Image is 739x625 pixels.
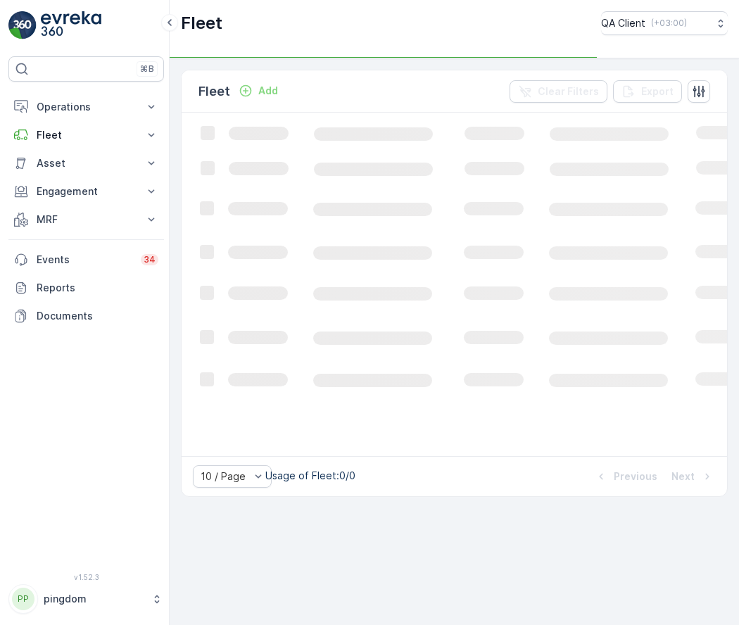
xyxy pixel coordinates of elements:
img: logo_light-DOdMpM7g.png [41,11,101,39]
p: Clear Filters [538,84,599,99]
button: Next [670,468,716,485]
button: Clear Filters [510,80,607,103]
p: Documents [37,309,158,323]
p: MRF [37,213,136,227]
div: PP [12,588,34,610]
p: Fleet [198,82,230,101]
button: QA Client(+03:00) [601,11,728,35]
p: Engagement [37,184,136,198]
p: Usage of Fleet : 0/0 [265,469,355,483]
p: QA Client [601,16,645,30]
p: Fleet [37,128,136,142]
button: Operations [8,93,164,121]
p: Fleet [181,12,222,34]
p: 34 [144,254,156,265]
button: Previous [593,468,659,485]
a: Reports [8,274,164,302]
button: Engagement [8,177,164,206]
a: Documents [8,302,164,330]
button: Export [613,80,682,103]
button: PPpingdom [8,584,164,614]
img: logo [8,11,37,39]
p: ⌘B [140,63,154,75]
p: pingdom [44,592,144,606]
span: v 1.52.3 [8,573,164,581]
button: Add [233,82,284,99]
p: Export [641,84,674,99]
p: ( +03:00 ) [651,18,687,29]
p: Operations [37,100,136,114]
p: Add [258,84,278,98]
p: Next [671,469,695,484]
p: Asset [37,156,136,170]
p: Events [37,253,132,267]
button: Fleet [8,121,164,149]
a: Events34 [8,246,164,274]
button: MRF [8,206,164,234]
p: Reports [37,281,158,295]
p: Previous [614,469,657,484]
button: Asset [8,149,164,177]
